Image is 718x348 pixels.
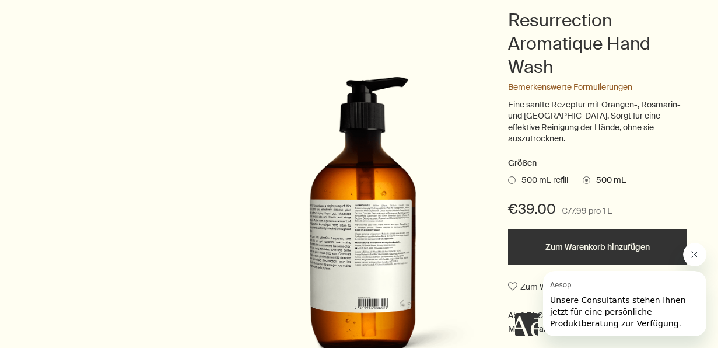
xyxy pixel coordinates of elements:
span: €77.99 pro 1 L [562,204,612,218]
span: €39.00 [508,200,556,218]
span: 500 mL refill [516,175,568,186]
p: Eine sanfte Rezeptur mit Orangen-, Rosmarin- und [GEOGRAPHIC_DATA]. Sorgt für eine effektive Rein... [508,99,688,145]
iframe: Kein Inhalt [515,313,538,336]
h2: Größen [508,156,688,170]
iframe: Nachricht von Aesop [543,271,706,336]
button: Zum Wunschzettel hinzufügen [508,276,633,297]
h1: Resurrection Aromatique Hand Wash [508,9,688,79]
span: 500 mL [590,175,626,186]
div: Aesop sagt „Unsere Consultants stehen Ihnen jetzt für eine persönliche Produktberatung zur Verfüg... [515,243,706,336]
button: Zum Warenkorb hinzufügen - €39.00 [508,229,688,265]
iframe: Nachricht von Aesop schließen [683,243,706,266]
